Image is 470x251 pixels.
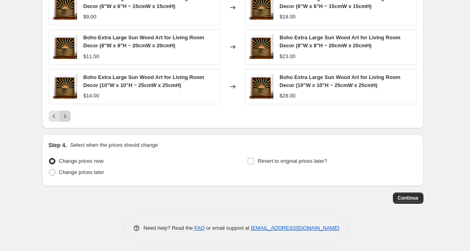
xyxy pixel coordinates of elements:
span: Boho Extra Large Sun Wood Art for Living Room Decor (10"W x 10"H ~ 25cmW x 25cmH) [83,74,204,88]
span: Need help? Read the [144,225,195,231]
span: Change prices now [59,158,104,164]
span: Continue [398,195,419,201]
button: Continue [393,192,423,204]
img: MNB00397-Photoroom_80x.jpg [249,75,273,99]
button: Next [59,111,71,122]
div: $11.50 [83,53,100,61]
h2: Step 4. [49,141,67,149]
span: or email support at [205,225,251,231]
div: $14.00 [83,92,100,100]
nav: Pagination [49,111,71,122]
img: MNB00397-Photoroom_80x.jpg [53,75,77,99]
span: Change prices later [59,169,104,175]
div: $9.00 [83,13,97,21]
span: Boho Extra Large Sun Wood Art for Living Room Decor (8"W x 8"H ~ 20cmW x 20cmH) [280,34,401,49]
img: MNB00397-Photoroom_80x.jpg [53,35,77,59]
span: Boho Extra Large Sun Wood Art for Living Room Decor (8"W x 8"H ~ 20cmW x 20cmH) [83,34,204,49]
button: Previous [49,111,60,122]
span: Revert to original prices later? [258,158,327,164]
div: $23.00 [280,53,296,61]
p: Select when the prices should change [70,141,158,149]
a: [EMAIL_ADDRESS][DOMAIN_NAME] [251,225,339,231]
div: $28.00 [280,92,296,100]
a: FAQ [194,225,205,231]
div: $18.00 [280,13,296,21]
img: MNB00397-Photoroom_80x.jpg [249,35,273,59]
span: Boho Extra Large Sun Wood Art for Living Room Decor (10"W x 10"H ~ 25cmW x 25cmH) [280,74,401,88]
